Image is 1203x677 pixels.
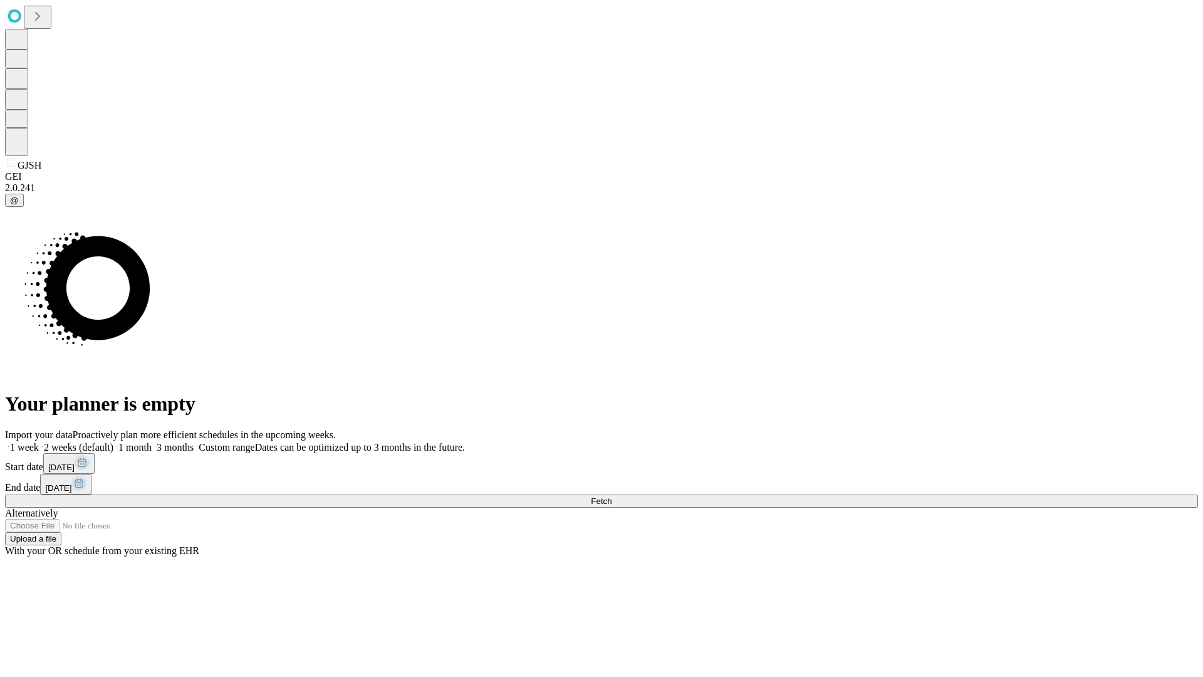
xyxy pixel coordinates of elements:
div: End date [5,474,1198,495]
span: Dates can be optimized up to 3 months in the future. [255,442,465,453]
button: Fetch [5,495,1198,508]
span: GJSH [18,160,41,171]
div: Start date [5,453,1198,474]
div: GEI [5,171,1198,182]
span: Import your data [5,429,73,440]
span: [DATE] [45,483,71,493]
button: Upload a file [5,532,61,545]
button: @ [5,194,24,207]
span: 1 week [10,442,39,453]
span: Fetch [591,496,612,506]
span: [DATE] [48,463,75,472]
span: 3 months [157,442,194,453]
span: Alternatively [5,508,58,518]
h1: Your planner is empty [5,392,1198,416]
span: With your OR schedule from your existing EHR [5,545,199,556]
span: 2 weeks (default) [44,442,113,453]
div: 2.0.241 [5,182,1198,194]
span: Custom range [199,442,254,453]
span: 1 month [118,442,152,453]
span: Proactively plan more efficient schedules in the upcoming weeks. [73,429,336,440]
button: [DATE] [40,474,91,495]
button: [DATE] [43,453,95,474]
span: @ [10,196,19,205]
